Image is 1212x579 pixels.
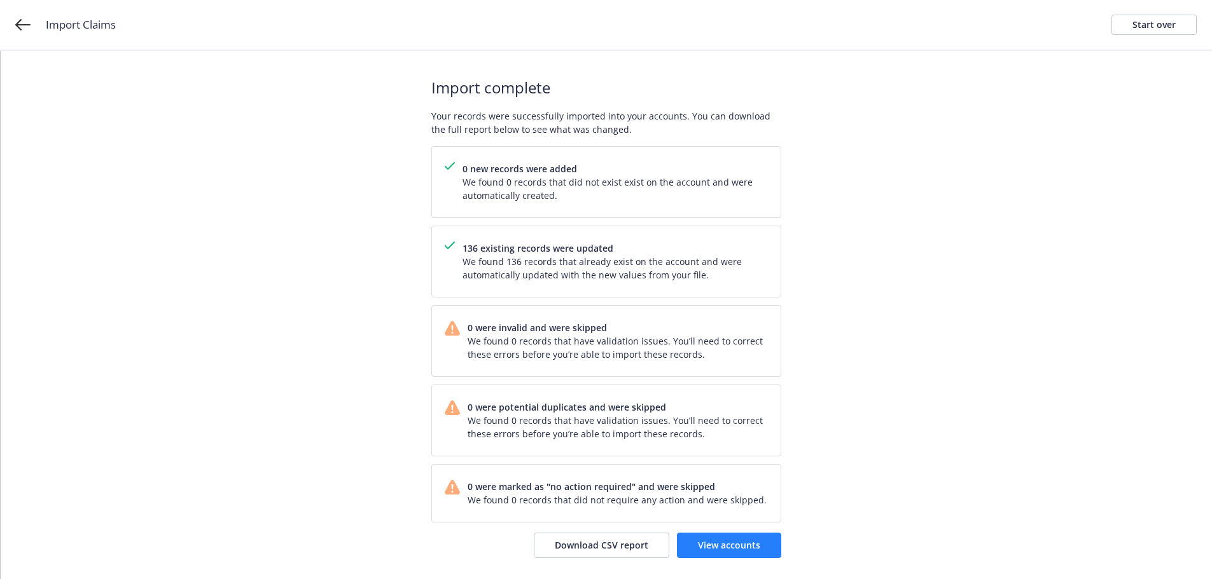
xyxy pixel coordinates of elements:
span: We found 0 records that did not require any action and were skipped. [468,493,767,507]
span: 0 were potential duplicates and were skipped [468,400,768,414]
span: We found 0 records that have validation issues. You’ll need to correct these errors before you’re... [468,334,768,361]
a: View accounts [677,533,781,558]
span: 136 existing records were updated [463,242,768,255]
span: We found 0 records that have validation issues. You’ll need to correct these errors before you’re... [468,414,768,440]
span: Your records were successfully imported into your accounts. You can download the full report belo... [431,109,781,136]
span: Import complete [431,76,781,99]
span: Import Claims [46,17,116,33]
span: 0 new records were added [463,162,768,175]
span: View accounts [698,539,760,551]
span: We found 136 records that already exist on the account and were automatically updated with the ne... [463,255,768,282]
span: 0 were invalid and were skipped [468,321,768,334]
button: Download CSV report [534,533,669,558]
div: Start over [1132,15,1176,34]
span: Download CSV report [555,539,648,551]
a: Start over [1111,15,1197,35]
span: We found 0 records that did not exist exist on the account and were automatically created. [463,175,768,202]
span: 0 were marked as "no action required" and were skipped [468,480,767,493]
